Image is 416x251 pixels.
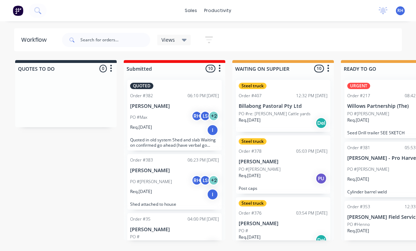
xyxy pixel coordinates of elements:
p: [PERSON_NAME] [130,103,219,109]
p: Req. [DATE] [239,234,261,240]
div: 03:54 PM [DATE] [296,210,328,216]
p: PO # [130,234,140,240]
p: Billabong Pastoral Pty Ltd [239,103,328,109]
div: QUOTEDOrder #38206:10 PM [DATE][PERSON_NAME]PO #MaxRHLS+2Req.[DATE]IQuoted in old system Shed and... [127,80,222,151]
p: Post caps [239,186,328,191]
div: Steel truck [239,138,267,145]
div: URGENT [347,83,370,89]
p: [PERSON_NAME] [239,159,328,165]
p: PO #[PERSON_NAME] [239,166,281,173]
div: PU [316,173,327,184]
p: Req. [DATE] [347,228,369,234]
p: [PERSON_NAME] [239,221,328,227]
div: 05:03 PM [DATE] [296,148,328,154]
p: Req. [DATE] [130,124,152,130]
p: Shed attached to house [130,202,219,207]
div: 12:32 PM [DATE] [296,93,328,99]
div: Steel truck [239,83,267,89]
div: Order #376 [239,210,262,216]
div: I [207,189,218,200]
p: PO #Henno [347,221,370,228]
p: [PERSON_NAME] [130,227,219,233]
div: Del [316,117,327,129]
div: 06:10 PM [DATE] [188,93,219,99]
div: sales [181,5,201,16]
p: PO #[PERSON_NAME] [130,179,172,185]
div: LS [200,175,210,186]
div: Order #35 [130,216,151,222]
p: PO #[PERSON_NAME] [347,166,389,173]
div: Order #382 [130,93,153,99]
p: Req. [DATE] [347,117,369,123]
div: Del [316,234,327,246]
img: Factory [13,5,23,16]
div: QUOTED [130,83,153,89]
div: Order #383 [130,157,153,163]
div: Order #407 [239,93,262,99]
p: [PERSON_NAME] [130,168,219,174]
p: Req. [DATE] [239,173,261,179]
div: LS [200,111,210,121]
div: RH [191,175,202,186]
div: Order #217 [347,93,370,99]
div: Order #38306:23 PM [DATE][PERSON_NAME]PO #[PERSON_NAME]RHLS+2Req.[DATE]IShed attached to house [127,154,222,210]
input: Search for orders... [80,33,150,47]
div: + 2 [208,111,219,121]
p: PO #[PERSON_NAME] [347,111,389,117]
div: Workflow [21,36,50,44]
div: productivity [201,5,235,16]
div: Steel truckOrder #40712:32 PM [DATE]Billabong Pastoral Pty LtdPO #re: [PERSON_NAME] Cattle yardsR... [236,80,330,132]
div: Order #381 [347,145,370,151]
div: RH [191,111,202,121]
p: PO #re: [PERSON_NAME] Cattle yards [239,111,311,117]
div: Order #353 [347,204,370,210]
div: Steel truckOrder #37805:03 PM [DATE][PERSON_NAME]PO #[PERSON_NAME]Req.[DATE]PUPost caps [236,135,330,194]
div: I [207,124,218,136]
p: Quoted in old system Shed and slab Waiting on confirmed go ahead (have verbal go ahead from [PERS... [130,137,219,148]
p: PO #Max [130,114,147,121]
div: Steel truck [239,200,267,206]
span: Views [161,36,175,43]
p: Req. [DATE] [239,117,261,123]
div: + 2 [208,175,219,186]
div: 04:00 PM [DATE] [188,216,219,222]
span: RH [397,7,403,14]
div: Order #378 [239,148,262,154]
p: Req. [DATE] [130,188,152,195]
p: Req. [DATE] [347,176,369,182]
p: Req. [DATE] [130,240,152,246]
p: PO # [239,228,248,234]
div: 06:23 PM [DATE] [188,157,219,163]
